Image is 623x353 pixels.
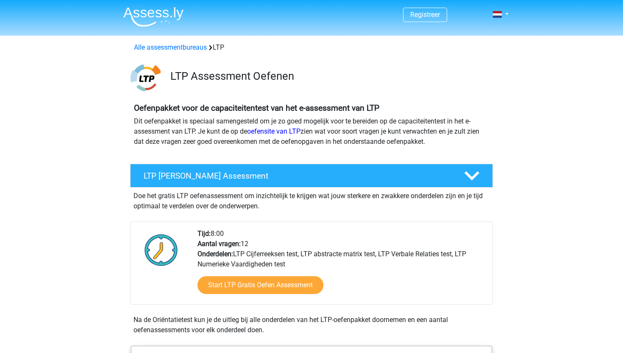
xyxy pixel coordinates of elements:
b: Oefenpakket voor de capaciteitentest van het e-assessment van LTP [134,103,379,113]
h4: LTP [PERSON_NAME] Assessment [144,171,451,181]
img: Klok [140,229,183,271]
p: Dit oefenpakket is speciaal samengesteld om je zo goed mogelijk voor te bereiden op de capaciteit... [134,116,489,147]
div: Na de Oriëntatietest kun je de uitleg bij alle onderdelen van het LTP-oefenpakket doornemen en ee... [130,315,493,335]
div: Doe het gratis LTP oefenassessment om inzichtelijk te krijgen wat jouw sterkere en zwakkere onder... [130,188,493,211]
b: Tijd: [197,230,211,238]
div: LTP [131,42,492,53]
a: LTP [PERSON_NAME] Assessment [127,164,496,188]
h3: LTP Assessment Oefenen [170,70,486,83]
a: oefensite van LTP [247,127,300,135]
img: Assessly [123,7,184,27]
img: ltp.png [131,63,161,93]
a: Alle assessmentbureaus [134,43,207,51]
a: Start LTP Gratis Oefen Assessment [197,276,323,294]
div: 8:00 12 LTP Cijferreeksen test, LTP abstracte matrix test, LTP Verbale Relaties test, LTP Numerie... [191,229,492,304]
b: Onderdelen: [197,250,233,258]
a: Registreer [410,11,440,19]
b: Aantal vragen: [197,240,241,248]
